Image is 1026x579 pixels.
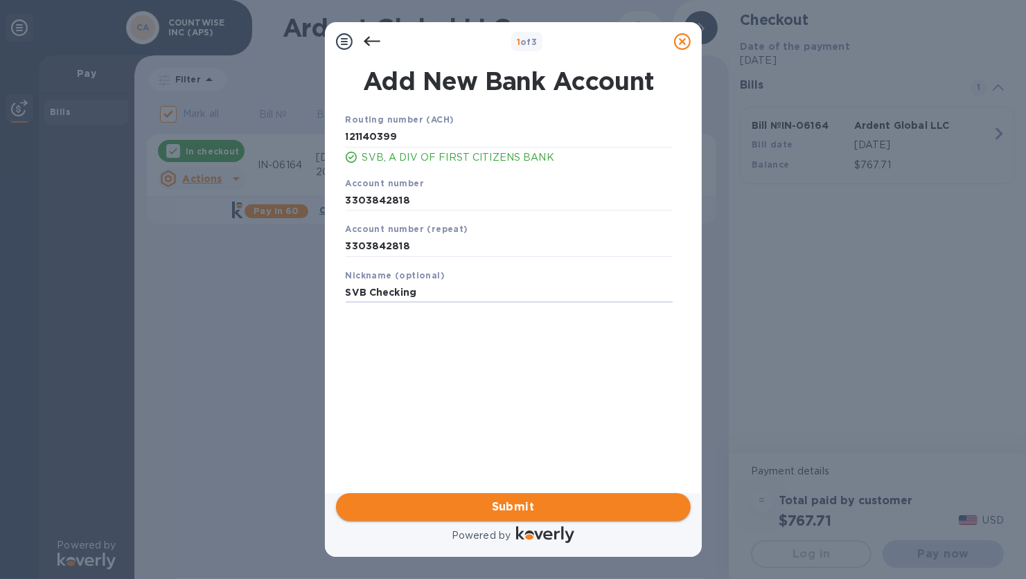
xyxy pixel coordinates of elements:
p: SVB, A DIV OF FIRST CITIZENS BANK [362,150,673,165]
input: Enter routing number [346,127,673,148]
input: Enter account number [346,236,673,257]
b: Account number (repeat) [346,224,468,234]
input: Enter nickname [346,283,673,303]
button: Submit [336,493,691,521]
p: Powered by [452,528,511,543]
b: Nickname (optional) [346,270,445,280]
b: of 3 [517,37,538,47]
h1: Add New Bank Account [337,66,681,96]
span: Submit [347,499,680,515]
input: Enter account number [346,190,673,211]
b: Account number [346,178,425,188]
span: 1 [517,37,520,47]
b: Routing number (ACH) [346,114,454,125]
img: Logo [516,526,574,543]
